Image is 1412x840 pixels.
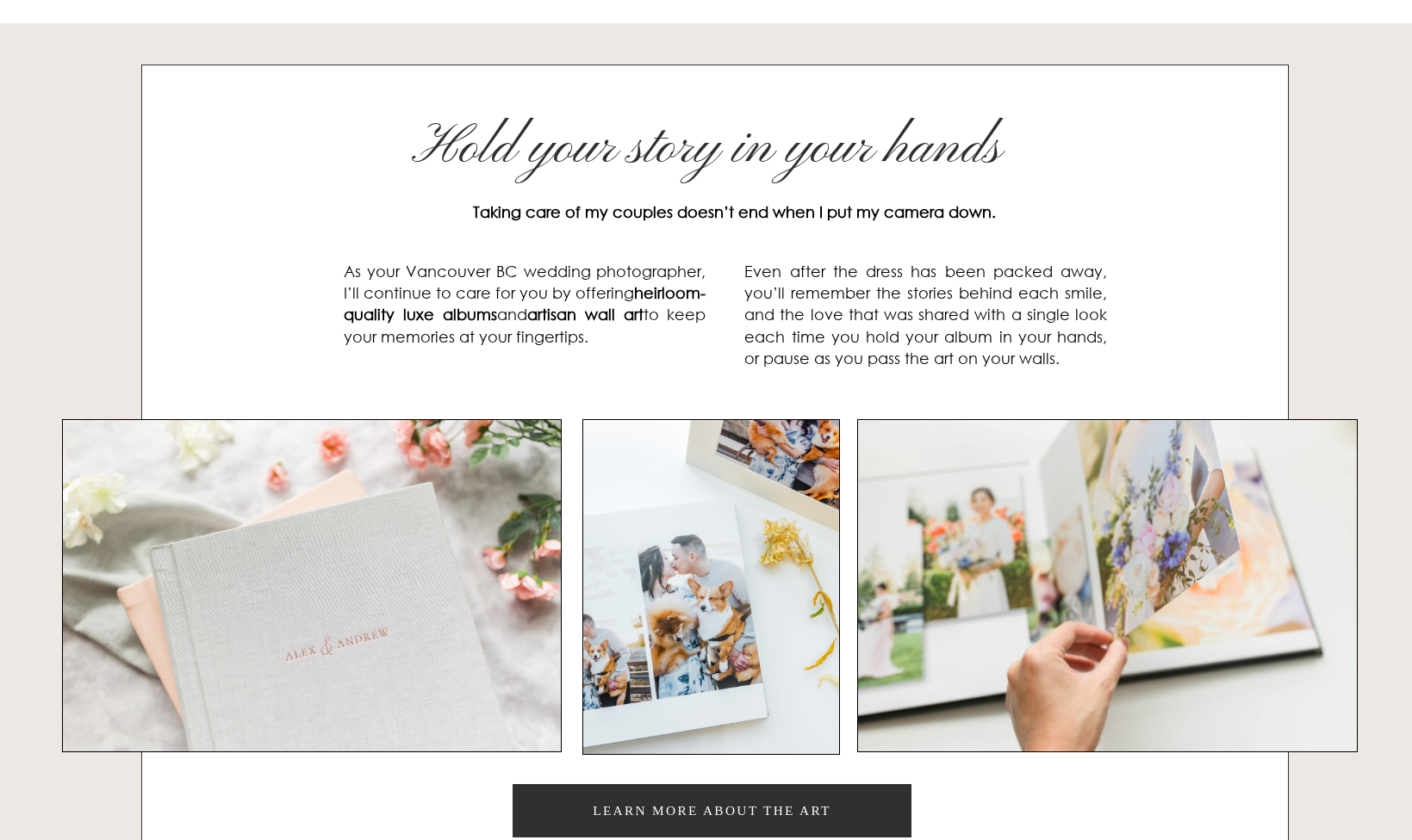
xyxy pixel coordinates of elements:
[583,420,839,755] img: Vancouver engagement album showcasing engagement photos with cute dogs
[63,420,562,752] img: Luxurious Heirloom Wedding Album with grey luxe linen and rose gold debossing, customized for van...
[344,283,706,324] strong: heirloom-quality luxe albums
[344,261,706,347] p: As your Vancouver BC wedding photographer, I’ll continue to care for you by offering and to keep ...
[527,305,644,324] strong: artisan wall art
[412,114,1002,183] span: Hold your story in your hands
[513,784,911,837] a: Learn more about the art
[858,420,1357,752] img: Wedding album showing Vancouver wedding photography in BC
[473,202,996,221] strong: Taking care of my couples doesn’t end when I put my camera down.
[593,804,831,817] p: Learn more about the art
[744,261,1107,368] p: Even after the dress has been packed away, you’ll remember the stories behind each smile, and the...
